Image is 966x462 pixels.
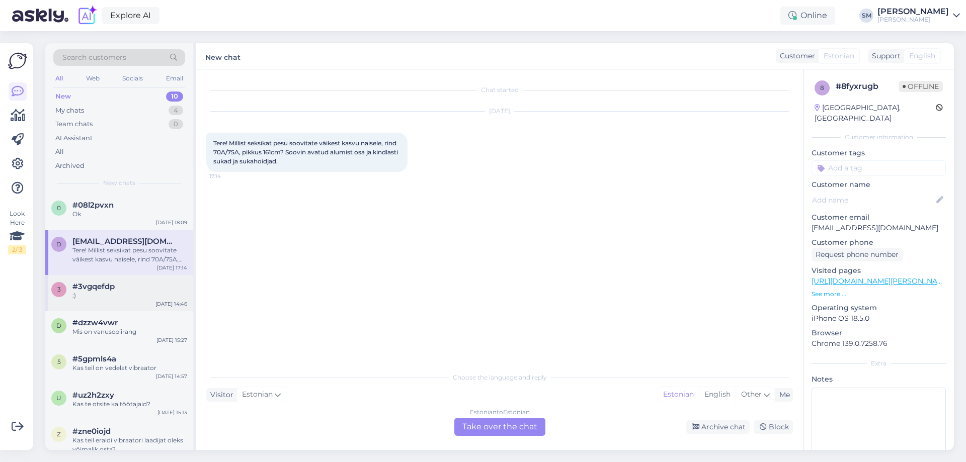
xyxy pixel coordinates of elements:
div: Choose the language and reply [206,373,793,382]
span: #5gpmls4a [72,354,116,363]
div: [PERSON_NAME] [877,8,949,16]
a: [URL][DOMAIN_NAME][PERSON_NAME] [812,276,950,286]
span: 17:14 [209,172,247,180]
div: Visitor [206,390,233,400]
div: Take over the chat [454,418,545,436]
div: Ok [72,210,187,219]
div: My chats [55,106,84,116]
label: New chat [205,49,240,63]
div: Estonian [658,387,699,402]
span: d [56,322,61,329]
a: Explore AI [102,7,159,24]
p: Visited pages [812,265,946,276]
input: Add a tag [812,160,946,175]
div: [GEOGRAPHIC_DATA], [GEOGRAPHIC_DATA] [815,103,936,124]
span: d [56,240,61,248]
img: Askly Logo [8,51,27,70]
input: Add name [812,195,934,206]
p: Customer phone [812,237,946,248]
div: Look Here [8,209,26,254]
div: English [699,387,736,402]
span: 3 [57,286,61,293]
p: Operating system [812,303,946,313]
span: Estonian [824,51,854,61]
div: Request phone number [812,248,903,261]
div: Tere! Millist seksikat pesu soovitate väikest kasvu naisele, rind 70A/75A, pikkus 161cm? Soovin a... [72,246,187,264]
span: #3vgqefdp [72,282,115,291]
p: Customer name [812,179,946,190]
span: 0 [57,204,61,212]
div: Support [868,51,901,61]
div: # 8fyxrugb [836,80,899,93]
p: [EMAIL_ADDRESS][DOMAIN_NAME] [812,223,946,233]
div: [DATE] 14:46 [155,300,187,308]
div: Archive chat [686,420,750,434]
div: SM [859,9,873,23]
div: All [55,147,64,157]
p: Customer email [812,212,946,223]
div: Estonian to Estonian [470,408,530,417]
p: Chrome 139.0.7258.76 [812,338,946,349]
p: See more ... [812,290,946,299]
div: [PERSON_NAME] [877,16,949,24]
div: Email [164,72,185,85]
span: diannaojala@gmail.com [72,237,177,246]
div: Kas teil on vedelat vibraator [72,363,187,373]
div: AI Assistant [55,133,93,143]
div: Web [84,72,102,85]
span: 5 [57,358,61,365]
div: 2 / 3 [8,245,26,254]
span: 8 [820,84,824,91]
div: Archived [55,161,85,171]
span: Search customers [62,52,126,63]
div: 0 [169,119,183,129]
p: Browser [812,328,946,338]
div: :) [72,291,187,300]
div: Block [754,420,793,434]
div: Socials [120,72,145,85]
div: Team chats [55,119,93,129]
p: Customer tags [812,148,946,158]
div: Kas teil eraldi vibraatori laadijat oleks võimalik osta? [72,436,187,454]
div: New [55,91,71,102]
span: #dzzw4vwr [72,318,118,327]
span: English [909,51,935,61]
div: Extra [812,359,946,368]
span: New chats [103,178,135,188]
div: [DATE] 15:13 [157,409,187,416]
div: All [53,72,65,85]
div: Customer [776,51,815,61]
a: [PERSON_NAME][PERSON_NAME] [877,8,960,24]
span: u [56,394,61,402]
div: Mis on vanusepiirang [72,327,187,336]
div: [DATE] 14:57 [156,373,187,380]
div: [DATE] 17:14 [157,264,187,271]
div: [DATE] 15:27 [156,336,187,344]
div: Chat started [206,85,793,95]
span: Estonian [242,389,273,400]
img: explore-ai [76,5,98,26]
span: #uz2h2zxy [72,391,114,400]
span: Offline [899,81,943,92]
span: Other [741,390,762,399]
div: 10 [166,91,183,102]
span: #08l2pvxn [72,201,114,210]
p: Notes [812,374,946,385]
div: Kas te otsite ka töötajaid? [72,400,187,409]
span: #zne0iojd [72,427,111,436]
span: Tere! Millist seksikat pesu soovitate väikest kasvu naisele, rind 70A/75A, pikkus 161cm? Soovin a... [213,139,399,165]
div: [DATE] [206,107,793,116]
p: iPhone OS 18.5.0 [812,313,946,324]
div: Online [780,7,835,25]
div: [DATE] 18:09 [156,219,187,226]
span: z [57,430,61,438]
div: Me [775,390,790,400]
div: 4 [169,106,183,116]
div: Customer information [812,133,946,142]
